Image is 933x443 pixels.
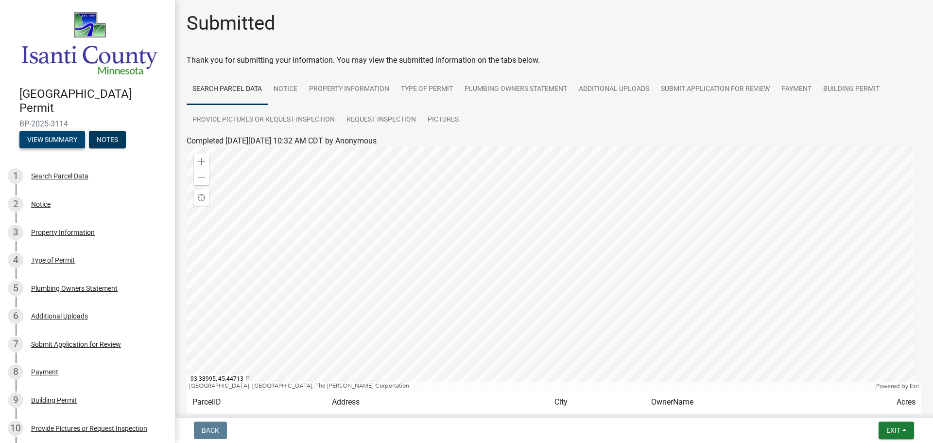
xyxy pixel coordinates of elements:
div: Type of Permit [31,257,75,264]
div: 8 [8,364,23,380]
a: Request Inspection [341,105,422,136]
td: ParcelID [187,390,326,414]
div: Plumbing Owners Statement [31,285,118,292]
button: Notes [89,131,126,148]
a: Pictures [422,105,465,136]
a: Search Parcel Data [187,74,268,105]
div: 10 [8,421,23,436]
span: Back [202,426,219,434]
button: Exit [879,422,914,439]
div: Provide Pictures or Request Inspection [31,425,147,432]
span: Exit [886,426,900,434]
a: Esri [910,383,919,390]
div: Payment [31,369,58,375]
div: [GEOGRAPHIC_DATA], [GEOGRAPHIC_DATA], The [PERSON_NAME] Corportation [187,382,874,390]
h1: Submitted [187,12,276,35]
span: Completed [DATE][DATE] 10:32 AM CDT by Anonymous [187,136,377,145]
span: BP-2025-3114 [19,119,155,128]
div: 3 [8,225,23,240]
div: 9 [8,392,23,408]
wm-modal-confirm: Notes [89,136,126,144]
div: 5 [8,281,23,296]
a: Notice [268,74,303,105]
td: OwnerName [645,390,836,414]
div: Find my location [194,190,209,206]
button: View Summary [19,131,85,148]
a: Plumbing Owners Statement [459,74,573,105]
div: 6 [8,308,23,324]
div: Zoom in [194,154,209,170]
div: 4 [8,252,23,268]
a: Submit Application for Review [655,74,776,105]
a: Property Information [303,74,395,105]
div: Building Permit [31,397,77,404]
td: Address [326,390,549,414]
div: 1 [8,168,23,184]
a: Type of Permit [395,74,459,105]
div: Powered by [874,382,921,390]
div: Thank you for submitting your information. You may view the submitted information on the tabs below. [187,54,921,66]
div: Property Information [31,229,95,236]
button: Back [194,422,227,439]
div: Zoom out [194,170,209,185]
a: Provide Pictures or Request Inspection [187,105,341,136]
div: 2 [8,196,23,212]
img: Isanti County, Minnesota [19,10,159,77]
div: Submit Application for Review [31,341,121,348]
div: Additional Uploads [31,313,88,319]
wm-modal-confirm: Summary [19,136,85,144]
div: 7 [8,337,23,352]
div: Search Parcel Data [31,173,88,179]
a: Payment [776,74,817,105]
td: Acres [836,390,921,414]
div: Notice [31,201,51,208]
a: Building Permit [817,74,885,105]
a: Additional Uploads [573,74,655,105]
td: City [549,390,645,414]
h4: [GEOGRAPHIC_DATA] Permit [19,87,167,115]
